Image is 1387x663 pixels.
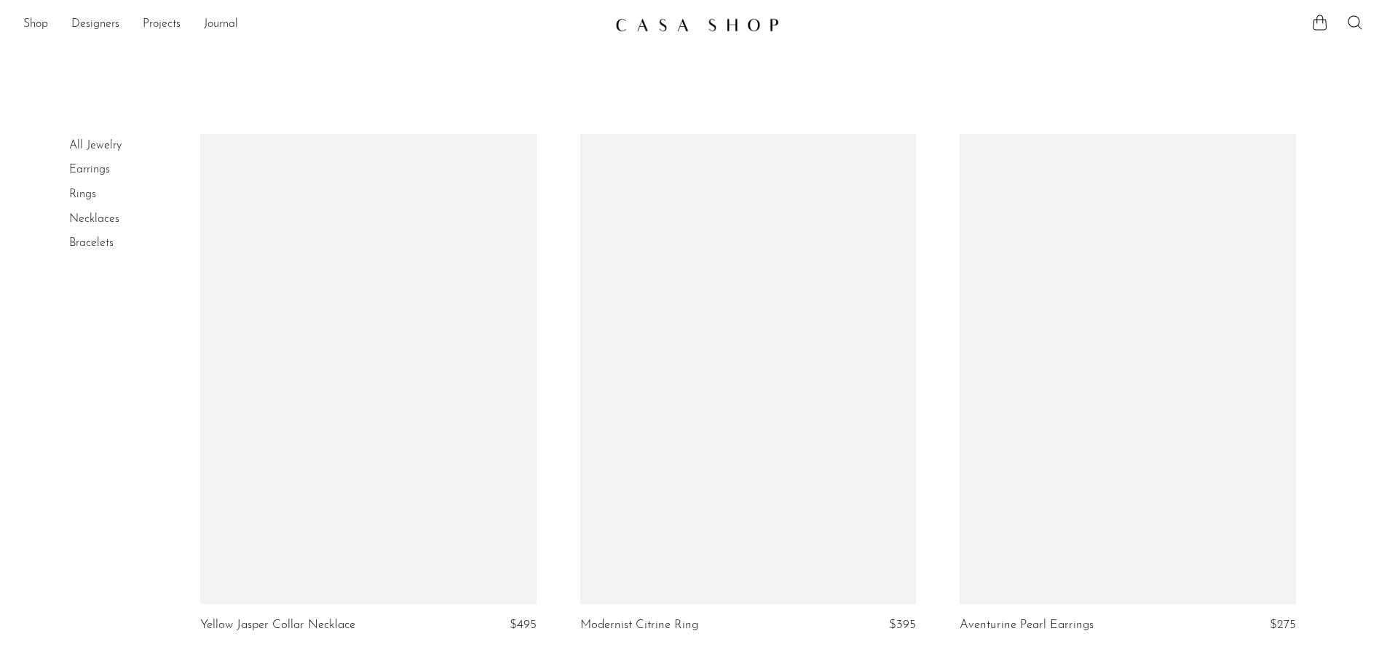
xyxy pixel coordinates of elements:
a: Rings [69,188,96,200]
nav: Desktop navigation [23,12,604,37]
span: $275 [1270,619,1296,631]
ul: NEW HEADER MENU [23,12,604,37]
a: Designers [71,15,119,34]
a: Earrings [69,164,110,175]
a: Modernist Citrine Ring [580,619,698,632]
a: Bracelets [69,237,114,249]
a: Aventurine Pearl Earrings [960,619,1094,632]
span: $395 [889,619,916,631]
a: Necklaces [69,213,119,225]
a: Journal [204,15,238,34]
a: Projects [143,15,181,34]
a: Shop [23,15,48,34]
a: Yellow Jasper Collar Necklace [200,619,355,632]
a: All Jewelry [69,140,122,151]
span: $495 [510,619,537,631]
